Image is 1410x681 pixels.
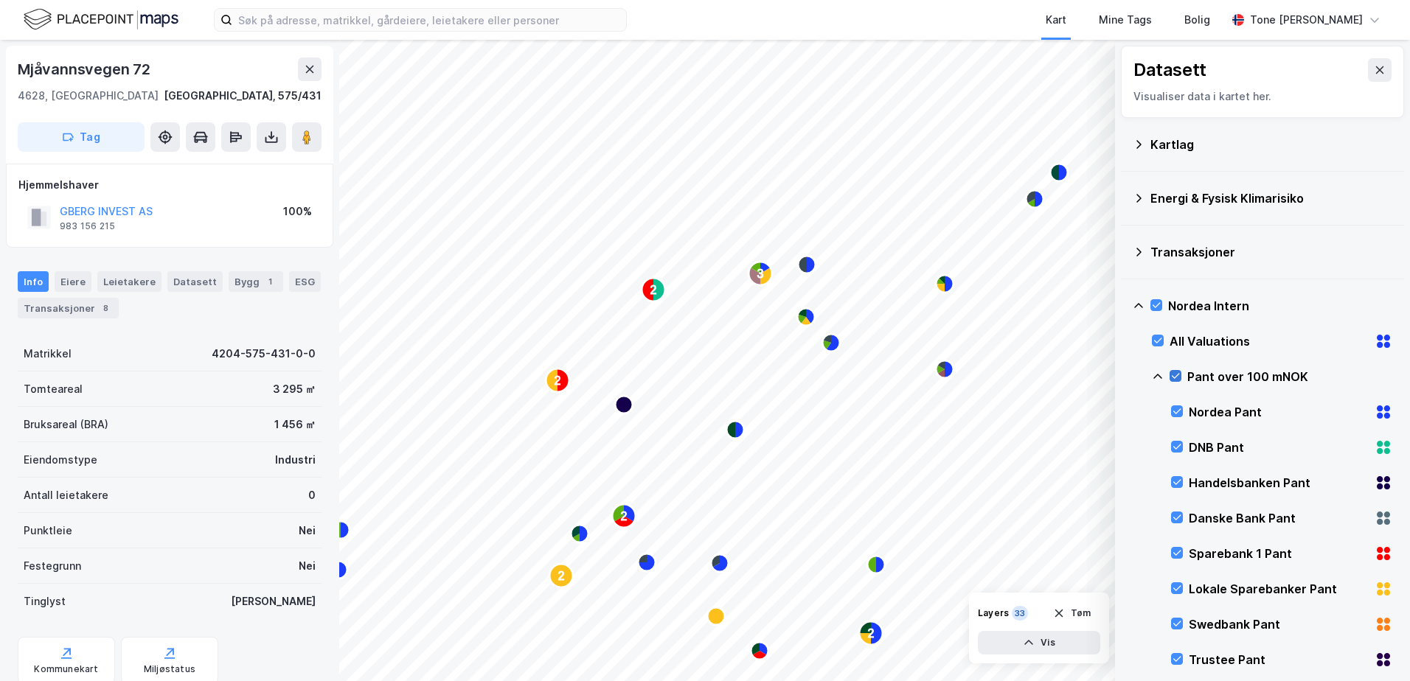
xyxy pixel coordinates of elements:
[308,486,316,504] div: 0
[1189,615,1369,633] div: Swedbank Pant
[299,557,316,575] div: Nei
[612,504,636,528] div: Map marker
[24,522,72,539] div: Punktleie
[283,203,312,220] div: 100%
[555,374,561,387] text: 2
[1150,136,1392,153] div: Kartlag
[822,334,840,352] div: Map marker
[978,607,1009,619] div: Layers
[549,564,573,587] div: Map marker
[1012,606,1028,621] div: 33
[231,593,316,610] div: [PERSON_NAME]
[711,554,729,572] div: Map marker
[164,87,322,105] div: [GEOGRAPHIC_DATA], 575/431
[1150,189,1392,207] div: Energi & Fysisk Klimarisiko
[97,271,162,292] div: Leietakere
[1133,88,1392,105] div: Visualiser data i kartet her.
[24,380,83,398] div: Tomteareal
[24,345,72,363] div: Matrikkel
[1336,610,1410,681] iframe: Chat Widget
[1026,190,1043,208] div: Map marker
[621,510,628,523] text: 2
[232,9,626,31] input: Søk på adresse, matrikkel, gårdeiere, leietakere eller personer
[1189,439,1369,456] div: DNB Pant
[273,380,316,398] div: 3 295 ㎡
[289,271,321,292] div: ESG
[1133,58,1206,82] div: Datasett
[212,345,316,363] div: 4204-575-431-0-0
[1050,164,1068,181] div: Map marker
[650,284,657,296] text: 2
[332,521,350,539] div: Map marker
[936,360,954,378] div: Map marker
[1187,368,1392,385] div: Pant over 100 mNOK
[18,57,153,81] div: Mjåvannsvegen 72
[24,7,178,32] img: logo.f888ab2527a4732fd821a326f86c7f29.svg
[936,275,954,293] div: Map marker
[638,553,656,571] div: Map marker
[1170,332,1369,350] div: All Valuations
[34,663,98,675] div: Kommunekart
[867,556,885,573] div: Map marker
[978,631,1100,654] button: Vis
[299,522,316,539] div: Nei
[558,570,565,582] text: 2
[751,642,768,660] div: Map marker
[24,486,108,504] div: Antall leietakere
[1150,243,1392,261] div: Transaksjoner
[1184,11,1210,29] div: Bolig
[229,271,283,292] div: Bygg
[98,301,113,315] div: 8
[571,525,588,542] div: Map marker
[707,607,725,625] div: Map marker
[859,621,883,645] div: Map marker
[615,396,633,413] div: Map marker
[1189,580,1369,598] div: Lokale Sparebanker Pant
[1046,11,1066,29] div: Kart
[18,298,119,318] div: Transaksjoner
[1189,403,1369,421] div: Nordea Pant
[274,416,316,433] div: 1 456 ㎡
[330,561,347,579] div: Map marker
[24,451,97,469] div: Eiendomstype
[1189,474,1369,492] div: Handelsbanken Pant
[18,87,159,105] div: 4628, [GEOGRAPHIC_DATA]
[726,421,744,439] div: Map marker
[868,627,875,640] text: 2
[144,663,195,675] div: Miljøstatus
[1043,601,1100,625] button: Tøm
[24,593,66,610] div: Tinglyst
[275,451,316,469] div: Industri
[60,220,115,232] div: 983 156 215
[24,416,108,433] div: Bruksareal (BRA)
[167,271,223,292] div: Datasett
[1168,297,1392,315] div: Nordea Intern
[1099,11,1152,29] div: Mine Tags
[798,256,816,273] div: Map marker
[1250,11,1363,29] div: Tone [PERSON_NAME]
[1189,651,1369,668] div: Trustee Pant
[18,122,145,152] button: Tag
[642,278,665,301] div: Map marker
[546,369,569,392] div: Map marker
[1189,545,1369,562] div: Sparebank 1 Pant
[24,557,81,575] div: Festegrunn
[263,274,277,289] div: 1
[18,271,49,292] div: Info
[757,268,764,280] text: 3
[1189,509,1369,527] div: Danske Bank Pant
[18,176,321,194] div: Hjemmelshaver
[797,308,815,326] div: Map marker
[55,271,91,292] div: Eiere
[749,262,772,285] div: Map marker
